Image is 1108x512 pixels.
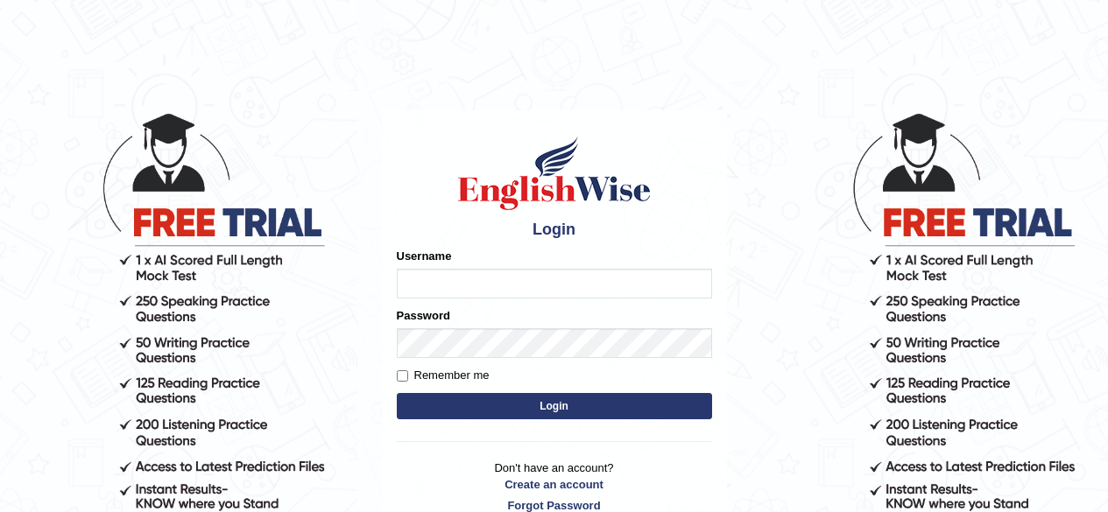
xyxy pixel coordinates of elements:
label: Password [397,307,450,324]
input: Remember me [397,370,408,382]
label: Username [397,248,452,264]
label: Remember me [397,367,490,384]
h4: Login [397,221,712,239]
button: Login [397,393,712,419]
img: Logo of English Wise sign in for intelligent practice with AI [455,134,654,213]
a: Create an account [397,476,712,493]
